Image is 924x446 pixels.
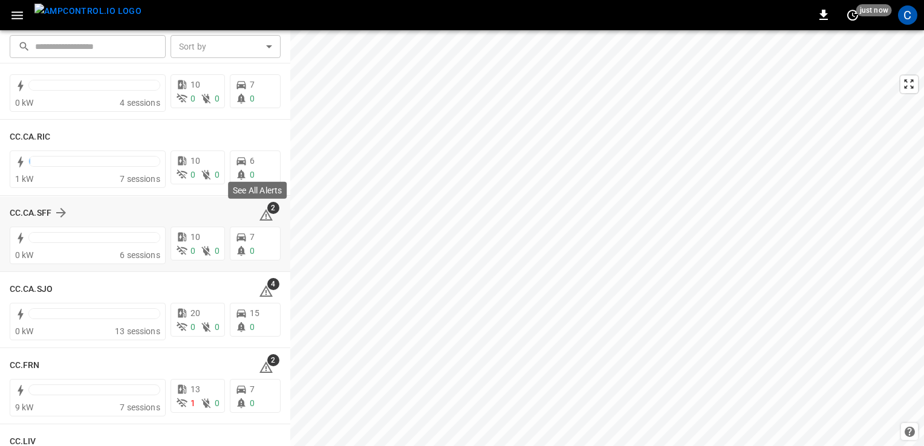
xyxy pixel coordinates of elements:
span: 13 [190,384,200,394]
h6: CC.FRN [10,359,40,372]
span: 7 sessions [120,174,160,184]
span: 0 kW [15,326,34,336]
span: 6 sessions [120,250,160,260]
span: 6 [250,156,255,166]
p: See All Alerts [233,184,282,196]
span: 1 [190,398,195,408]
span: 0 [190,94,195,103]
span: 7 sessions [120,402,160,412]
span: 0 [215,398,220,408]
span: just now [856,4,892,16]
span: 10 [190,232,200,242]
span: 2 [267,202,279,214]
h6: CC.CA.RIC [10,131,50,144]
img: ampcontrol.io logo [34,4,142,19]
span: 15 [250,308,259,318]
span: 0 kW [15,250,34,260]
span: 0 kW [15,98,34,108]
span: 4 sessions [120,98,160,108]
span: 0 [215,94,220,103]
span: 0 [190,246,195,256]
canvas: Map [290,30,924,446]
span: 1 kW [15,174,34,184]
span: 0 [215,322,220,332]
span: 0 [250,322,255,332]
h6: CC.CA.SJO [10,283,53,296]
span: 7 [250,80,255,89]
span: 0 [250,398,255,408]
button: set refresh interval [843,5,862,25]
span: 0 [215,170,220,179]
div: profile-icon [898,5,917,25]
span: 4 [267,278,279,290]
span: 2 [267,354,279,366]
span: 0 [190,322,195,332]
span: 0 [250,170,255,179]
span: 0 [250,94,255,103]
span: 7 [250,232,255,242]
span: 7 [250,384,255,394]
span: 13 sessions [115,326,160,336]
h6: CC.CA.SFF [10,207,51,220]
span: 10 [190,80,200,89]
span: 10 [190,156,200,166]
span: 0 [190,170,195,179]
span: 9 kW [15,402,34,412]
span: 20 [190,308,200,318]
span: 0 [215,246,220,256]
span: 0 [250,246,255,256]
